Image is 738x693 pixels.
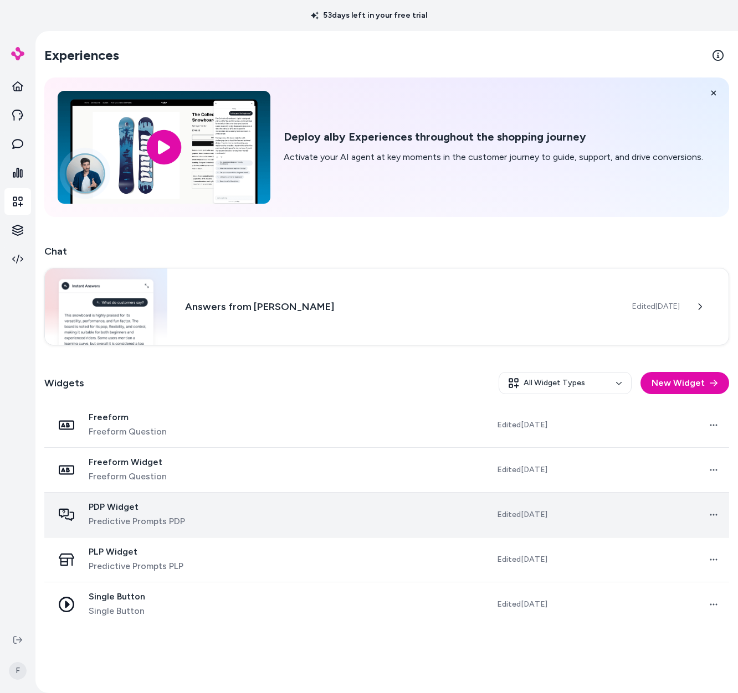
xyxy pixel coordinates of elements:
button: F [7,653,29,689]
span: Freeform Question [89,470,167,483]
span: Edited [DATE] [632,301,680,312]
h3: Answers from [PERSON_NAME] [185,299,614,314]
span: Single Button [89,604,145,618]
span: PLP Widget [89,546,183,557]
span: Predictive Prompts PLP [89,560,183,573]
span: Edited [DATE] [497,464,547,475]
h2: Chat [44,244,729,259]
span: Freeform Widget [89,457,167,468]
span: Edited [DATE] [497,420,547,431]
button: All Widget Types [499,372,632,394]
p: Activate your AI agent at key moments in the customer journey to guide, support, and drive conver... [284,151,703,164]
span: Edited [DATE] [497,554,547,565]
p: 53 days left in your free trial [304,10,434,21]
span: F [9,662,27,680]
button: New Widget [640,372,729,394]
a: Chat widgetAnswers from [PERSON_NAME]Edited[DATE] [44,268,729,345]
span: Freeform Question [89,425,167,438]
span: Edited [DATE] [497,599,547,610]
h2: Experiences [44,46,119,64]
img: alby Logo [11,47,24,60]
span: Single Button [89,591,145,602]
span: Edited [DATE] [497,509,547,520]
h2: Deploy alby Experiences throughout the shopping journey [284,130,703,144]
span: Freeform [89,412,167,423]
h2: Widgets [44,375,84,391]
span: Predictive Prompts PDP [89,515,185,528]
img: Chat widget [45,268,167,345]
span: PDP Widget [89,501,185,513]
